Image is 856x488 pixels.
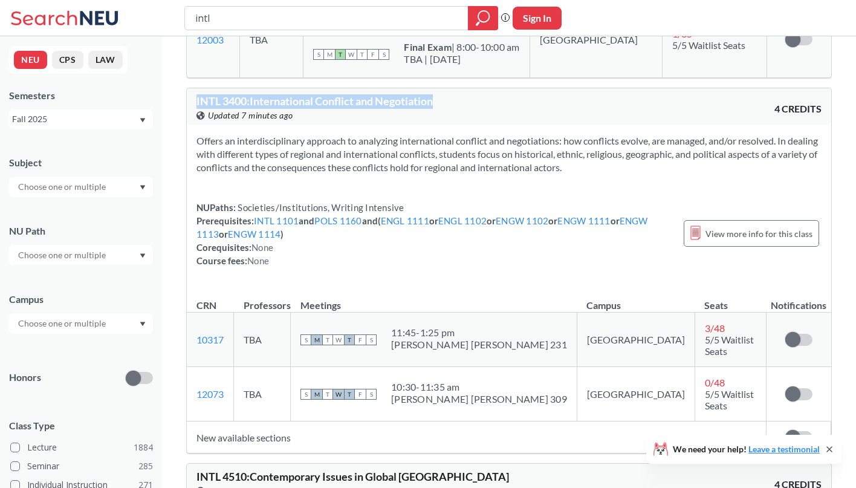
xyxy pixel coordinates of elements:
span: T [344,334,355,345]
th: Professors [234,287,291,313]
div: Dropdown arrow [9,177,153,197]
a: ENGL 1102 [438,215,487,226]
input: Choose one or multiple [12,180,114,194]
td: [GEOGRAPHIC_DATA] [577,367,695,421]
td: [GEOGRAPHIC_DATA] [577,313,695,367]
div: NU Path [9,224,153,238]
span: None [251,242,273,253]
th: Meetings [291,287,577,313]
button: LAW [88,51,123,69]
td: New available sections [187,421,767,454]
div: TBA | [DATE] [404,53,519,65]
div: [PERSON_NAME] [PERSON_NAME] 231 [391,339,567,351]
div: | 8:00-10:00 am [404,41,519,53]
svg: Dropdown arrow [140,322,146,327]
span: T [322,389,333,400]
a: POLS 1160 [314,215,362,226]
a: ENGW 1114 [228,229,280,239]
span: S [300,389,311,400]
span: S [313,49,324,60]
a: ENGW 1102 [496,215,548,226]
span: We need your help! [673,445,820,454]
div: Semesters [9,89,153,102]
a: 12073 [196,388,224,400]
span: S [366,389,377,400]
span: F [355,389,366,400]
th: Notifications [767,287,831,313]
input: Class, professor, course number, "phrase" [194,8,459,28]
div: Fall 2025Dropdown arrow [9,109,153,129]
span: M [311,334,322,345]
div: 11:45 - 1:25 pm [391,327,567,339]
div: NUPaths: Prerequisites: and and ( or or or or or ) Corequisites: Course fees: [196,201,672,267]
svg: magnifying glass [476,10,490,27]
span: S [366,334,377,345]
span: 5/5 Waitlist Seats [705,334,754,357]
div: Dropdown arrow [9,313,153,334]
th: Campus [577,287,695,313]
svg: Dropdown arrow [140,253,146,258]
div: Dropdown arrow [9,245,153,265]
section: Offers an interdisciplinary approach to analyzing international conflict and negotiations: how co... [196,134,822,174]
b: Final Exam [404,41,452,53]
span: F [368,49,378,60]
span: INTL 3400 : International Conflict and Negotiation [196,94,433,108]
a: ENGW 1111 [557,215,610,226]
div: [PERSON_NAME] [PERSON_NAME] 309 [391,393,567,405]
span: M [311,389,322,400]
span: M [324,49,335,60]
span: 5/5 Waitlist Seats [705,388,754,411]
span: Class Type [9,419,153,432]
span: INTL 4510 : Contemporary Issues in Global [GEOGRAPHIC_DATA] [196,470,509,483]
span: W [333,389,344,400]
td: TBA [234,313,291,367]
svg: Dropdown arrow [140,118,146,123]
div: Subject [9,156,153,169]
span: T [357,49,368,60]
a: ENGW 1113 [196,215,648,239]
span: W [346,49,357,60]
div: CRN [196,299,216,312]
span: 1884 [134,441,153,454]
div: magnifying glass [468,6,498,30]
input: Choose one or multiple [12,316,114,331]
button: Sign In [513,7,562,30]
span: Societies/Institutions, Writing Intensive [236,202,404,213]
span: S [378,49,389,60]
div: Campus [9,293,153,306]
a: 10317 [196,334,224,345]
span: Updated 7 minutes ago [208,109,293,122]
th: Seats [695,287,767,313]
span: View more info for this class [705,226,812,241]
a: 12003 [196,34,224,45]
span: 4 CREDITS [774,102,822,115]
span: W [333,334,344,345]
label: Seminar [10,458,153,474]
span: S [300,334,311,345]
span: 3 / 48 [705,322,725,334]
span: T [344,389,355,400]
button: NEU [14,51,47,69]
td: TBA [239,1,303,78]
td: TBA [234,367,291,421]
a: INTL 1101 [254,215,299,226]
span: T [322,334,333,345]
td: [GEOGRAPHIC_DATA] [530,1,662,78]
span: 5/5 Waitlist Seats [672,39,745,51]
label: Lecture [10,440,153,455]
button: CPS [52,51,83,69]
div: 10:30 - 11:35 am [391,381,567,393]
span: F [355,334,366,345]
svg: Dropdown arrow [140,185,146,190]
span: 0 / 48 [705,377,725,388]
input: Choose one or multiple [12,248,114,262]
div: Fall 2025 [12,112,138,126]
span: 285 [138,460,153,473]
p: Honors [9,371,41,385]
span: None [247,255,269,266]
a: Leave a testimonial [748,444,820,454]
span: T [335,49,346,60]
a: ENGL 1111 [381,215,429,226]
